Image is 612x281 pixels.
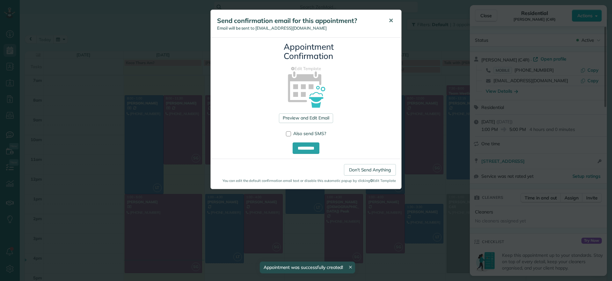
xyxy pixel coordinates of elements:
small: You can edit the default confirmation email text or disable this automatic popup by clicking Edit... [216,178,396,183]
div: Appointment was successfully created! [260,262,355,273]
a: Don't Send Anything [344,164,396,176]
img: appointment_confirmation_icon-141e34405f88b12ade42628e8c248340957700ab75a12ae832a8710e9b578dc5.png [278,60,335,117]
span: Also send SMS? [293,131,326,136]
a: Edit Template [215,66,397,72]
span: Email will be sent to [EMAIL_ADDRESS][DOMAIN_NAME] [217,25,327,31]
h5: Send confirmation email for this appointment? [217,16,380,25]
a: Preview and Edit Email [279,113,333,123]
h3: Appointment Confirmation [284,42,328,61]
span: ✕ [389,17,393,24]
